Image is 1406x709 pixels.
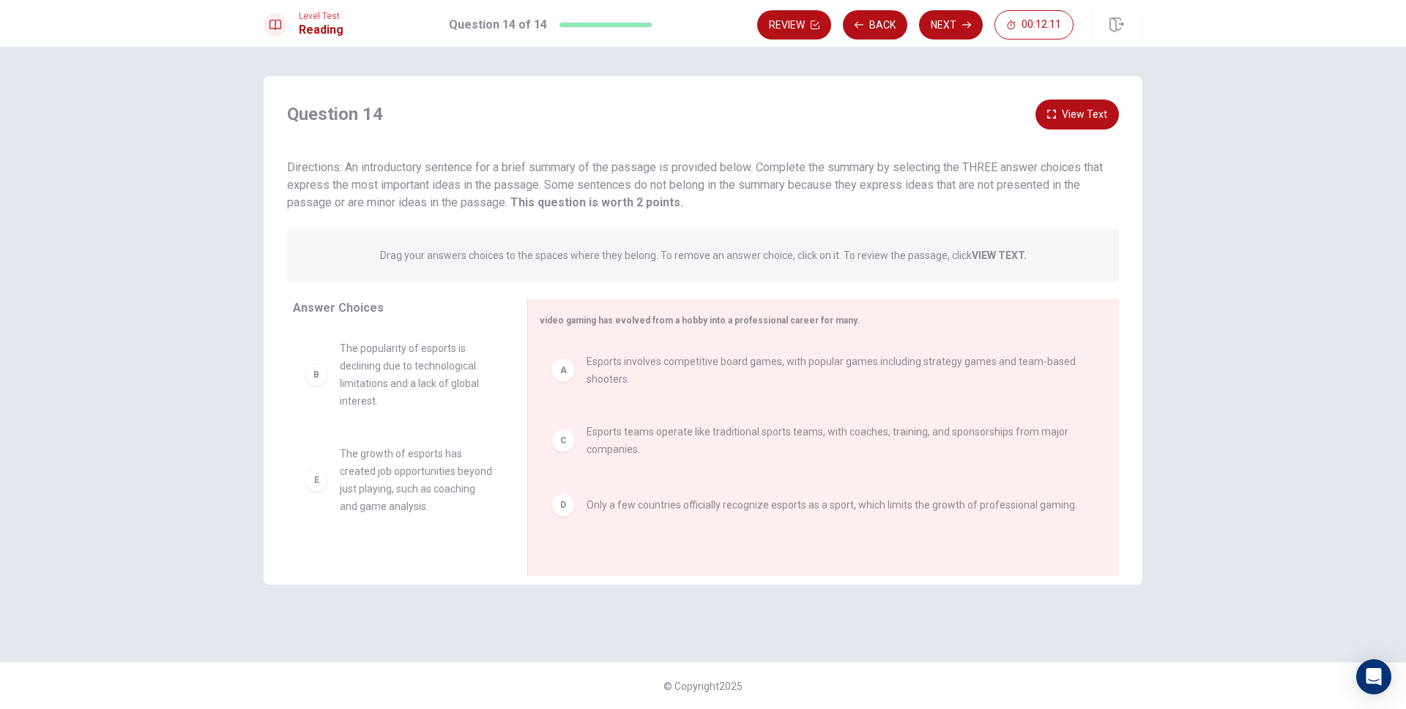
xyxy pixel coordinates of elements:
span: The popularity of esports is declining due to technological limitations and a lack of global inte... [340,340,492,410]
h1: Question 14 of 14 [449,16,547,34]
span: Level Test [299,11,343,21]
button: Back [843,10,907,40]
span: 00:12:11 [1022,19,1061,31]
h1: Reading [299,21,343,39]
span: Only a few countries officially recognize esports as a sport, which limits the growth of professi... [587,496,1077,514]
div: Esports players rarely earn any significant prize money from tournaments, as most of it is funnel... [293,539,504,650]
div: E [305,468,328,492]
button: 00:12:11 [994,10,1074,40]
div: EThe growth of esports has created job opportunities beyond just playing, such as coaching and ga... [293,433,504,527]
span: Esports players rarely earn any significant prize money from tournaments, as most of it is funnel... [340,550,492,638]
div: DOnly a few countries officially recognize esports as a sport, which limits the growth of profess... [540,481,1096,528]
p: Drag your answers choices to the spaces where they belong. To remove an answer choice, click on i... [380,250,1027,261]
div: C [551,429,575,452]
span: Esports teams operate like traditional sports teams, with coaches, training, and sponsorships fro... [587,423,1084,458]
div: B [305,363,328,386]
strong: VIEW TEXT. [972,250,1027,261]
div: Open Intercom Messenger [1356,659,1391,694]
button: View Text [1035,100,1119,130]
span: Directions: An introductory sentence for a brief summary of the passage is provided below. Comple... [287,160,1103,209]
button: Review [757,10,831,40]
span: Esports involves competitive board games, with popular games including strategy games and team-ba... [587,353,1084,388]
span: © Copyright 2025 [663,680,743,692]
div: CEsports teams operate like traditional sports teams, with coaches, training, and sponsorships fr... [540,411,1096,470]
h4: Question 14 [287,102,383,126]
div: D [551,493,575,517]
div: A [551,359,575,382]
strong: This question is worth 2 points. [507,195,683,209]
span: The growth of esports has created job opportunities beyond just playing, such as coaching and gam... [340,445,492,515]
button: Next [919,10,983,40]
div: AEsports involves competitive board games, with popular games including strategy games and team-b... [540,341,1096,399]
span: Answer Choices [293,301,384,315]
span: video gaming has evolved from a hobby into a professional career for many. [540,315,860,326]
div: BThe popularity of esports is declining due to technological limitations and a lack of global int... [293,328,504,421]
